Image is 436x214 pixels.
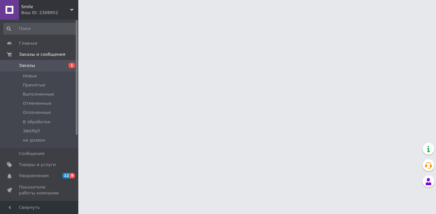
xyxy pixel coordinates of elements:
span: В обработке [23,119,51,125]
span: Показатели работы компании [19,184,60,196]
span: 12 [62,173,70,178]
span: Уведомления [19,173,49,179]
span: Новые [23,73,37,79]
span: 1 [69,63,75,68]
span: не дозвон [23,137,45,143]
span: Сообщения [19,151,44,157]
span: Принятые [23,82,45,88]
span: Заказы [19,63,35,69]
span: ЗАКРЫТ [23,128,40,134]
span: 9 [70,173,75,178]
input: Поиск [3,23,77,35]
span: Оплаченные [23,110,51,115]
span: Главная [19,40,37,46]
div: Ваш ID: 2308952 [21,10,78,16]
span: Выполненные [23,91,54,97]
span: Товары и услуги [19,162,56,168]
span: Заказы и сообщения [19,52,65,57]
span: Отмененные [23,100,51,106]
span: Smile [21,4,70,10]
